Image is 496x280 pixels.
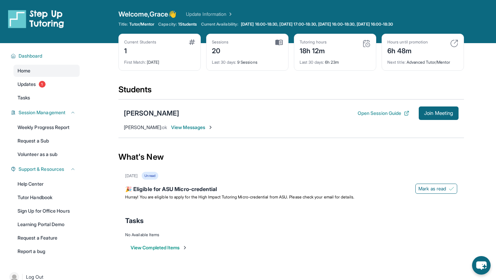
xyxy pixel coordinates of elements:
div: 18h 12m [300,45,327,56]
img: card [450,39,458,48]
span: Join Meeting [424,111,453,115]
div: Students [118,84,464,99]
div: Current Students [124,39,156,45]
div: What's New [118,142,464,172]
span: [PERSON_NAME] : [124,124,162,130]
div: Advanced Tutor/Mentor [387,56,458,65]
button: Dashboard [16,53,76,59]
span: Title: [118,22,128,27]
div: Hours until promotion [387,39,428,45]
span: 1 [39,81,46,88]
span: Last 30 days : [212,60,236,65]
span: Dashboard [19,53,43,59]
a: [DATE] 16:00-18:30, [DATE] 17:00-18:30, [DATE] 16:00-18:30, [DATE] 16:00-18:30 [240,22,394,27]
span: Mark as read [418,185,446,192]
div: 20 [212,45,229,56]
span: View Messages [171,124,213,131]
img: Mark as read [449,186,454,191]
span: Support & Resources [19,166,64,173]
span: Next title : [387,60,406,65]
span: First Match : [124,60,146,65]
a: Help Center [13,178,80,190]
a: Tutor Handbook [13,191,80,204]
div: Sessions [212,39,229,45]
div: 6h 48m [387,45,428,56]
div: No Available Items [125,232,457,238]
button: Join Meeting [419,106,459,120]
button: Mark as read [415,184,457,194]
span: Session Management [19,109,65,116]
a: Volunteer as a sub [13,148,80,160]
a: Request a Sub [13,135,80,147]
img: card [189,39,195,45]
a: Request a Feature [13,232,80,244]
div: 6h 23m [300,56,370,65]
span: 1 Students [178,22,197,27]
span: Updates [18,81,36,88]
span: Hurray! You are eligible to apply for the High Impact Tutoring Micro-credential from ASU. Please ... [125,194,354,199]
img: logo [8,9,64,28]
img: card [362,39,370,48]
a: Learning Portal Demo [13,218,80,230]
div: Tutoring hours [300,39,327,45]
span: Last 30 days : [300,60,324,65]
a: Home [13,65,80,77]
img: card [275,39,283,45]
span: ok [162,124,167,130]
div: [DATE] [124,56,195,65]
div: 🎉 Eligible for ASU Micro-credential [125,185,457,194]
button: Support & Resources [16,166,76,173]
a: Tasks [13,92,80,104]
a: Update Information [186,11,233,18]
a: Weekly Progress Report [13,121,80,133]
img: Chevron Right [226,11,233,18]
span: Capacity: [158,22,177,27]
img: Chevron-Right [208,125,213,130]
span: [DATE] 16:00-18:30, [DATE] 17:00-18:30, [DATE] 16:00-18:30, [DATE] 16:00-18:30 [241,22,393,27]
div: [PERSON_NAME] [124,108,179,118]
span: Welcome, Grace 👋 [118,9,176,19]
a: Sign Up for Office Hours [13,205,80,217]
a: Report a bug [13,245,80,257]
span: Home [18,67,30,74]
div: 1 [124,45,156,56]
button: Session Management [16,109,76,116]
span: Tasks [18,94,30,101]
button: Open Session Guide [358,110,409,117]
button: chat-button [472,256,491,275]
span: Tasks [125,216,144,225]
div: Unread [142,172,158,180]
a: Updates1 [13,78,80,90]
div: [DATE] [125,173,138,179]
span: Tutor/Mentor [129,22,154,27]
button: View Completed Items [131,244,188,251]
div: 9 Sessions [212,56,283,65]
span: Current Availability: [201,22,238,27]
